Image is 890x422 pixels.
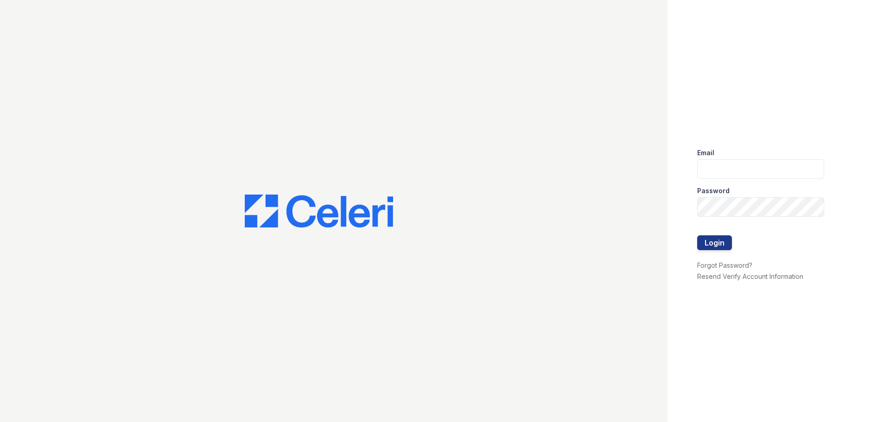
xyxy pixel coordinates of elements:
[697,148,714,157] label: Email
[697,272,803,280] a: Resend Verify Account Information
[697,235,732,250] button: Login
[697,186,730,195] label: Password
[697,261,752,269] a: Forgot Password?
[245,195,393,228] img: CE_Logo_Blue-a8612792a0a2168367f1c8372b55b34899dd931a85d93a1a3d3e32e68fde9ad4.png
